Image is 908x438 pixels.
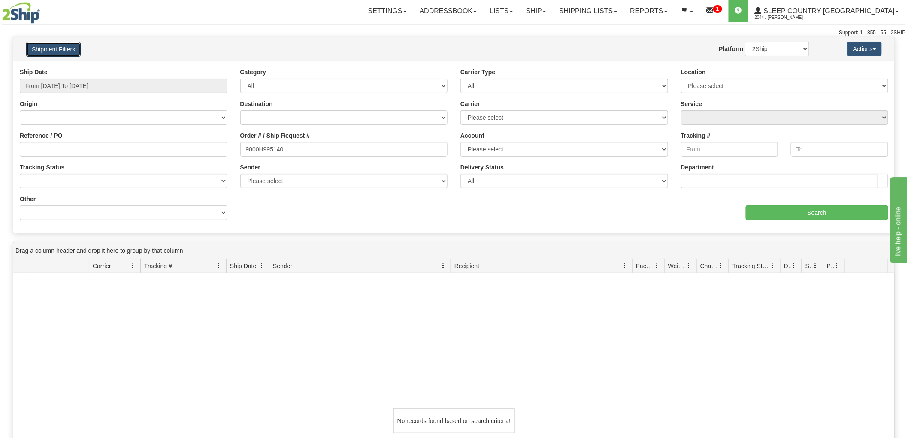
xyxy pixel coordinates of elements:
span: Ship Date [230,262,256,270]
label: Department [681,163,714,172]
a: Ship Date filter column settings [254,258,269,273]
label: Location [681,68,706,76]
a: Recipient filter column settings [617,258,632,273]
span: Delivery Status [784,262,791,270]
span: Weight [668,262,686,270]
sup: 1 [713,5,722,13]
iframe: chat widget [888,175,907,263]
label: Reference / PO [20,131,63,140]
label: Tracking # [681,131,711,140]
a: Shipment Issues filter column settings [808,258,823,273]
a: Pickup Status filter column settings [830,258,844,273]
label: Carrier [460,100,480,108]
a: Tracking # filter column settings [212,258,226,273]
label: Destination [240,100,273,108]
a: Delivery Status filter column settings [787,258,802,273]
label: Account [460,131,484,140]
a: Settings [362,0,413,22]
a: Tracking Status filter column settings [766,258,780,273]
input: From [681,142,778,157]
span: Carrier [93,262,111,270]
span: Packages [636,262,654,270]
label: Category [240,68,266,76]
a: Carrier filter column settings [126,258,140,273]
span: Tracking Status [732,262,770,270]
span: 2044 / [PERSON_NAME] [755,13,819,22]
span: Shipment Issues [805,262,813,270]
a: Lists [483,0,519,22]
button: Actions [847,42,882,56]
span: Sender [273,262,292,270]
span: Tracking # [144,262,172,270]
a: 1 [700,0,729,22]
a: Charge filter column settings [714,258,729,273]
span: Sleep Country [GEOGRAPHIC_DATA] [762,7,895,15]
span: Pickup Status [827,262,834,270]
span: Charge [700,262,718,270]
img: logo2044.jpg [2,2,40,24]
label: Other [20,195,36,203]
a: Sleep Country [GEOGRAPHIC_DATA] 2044 / [PERSON_NAME] [748,0,905,22]
a: Ship [520,0,553,22]
div: No records found based on search criteria! [393,408,515,433]
a: Packages filter column settings [650,258,664,273]
label: Service [681,100,702,108]
a: Reports [624,0,674,22]
div: live help - online [6,5,79,15]
a: Sender filter column settings [436,258,451,273]
a: Weight filter column settings [682,258,696,273]
label: Sender [240,163,260,172]
button: Shipment Filters [26,42,81,57]
a: Shipping lists [553,0,623,22]
label: Platform [719,45,744,53]
input: To [791,142,888,157]
input: Search [746,205,888,220]
label: Origin [20,100,37,108]
div: grid grouping header [13,242,895,259]
a: Addressbook [413,0,484,22]
span: Recipient [454,262,479,270]
label: Carrier Type [460,68,495,76]
label: Order # / Ship Request # [240,131,310,140]
label: Tracking Status [20,163,64,172]
label: Ship Date [20,68,48,76]
label: Delivery Status [460,163,504,172]
div: Support: 1 - 855 - 55 - 2SHIP [2,29,906,36]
